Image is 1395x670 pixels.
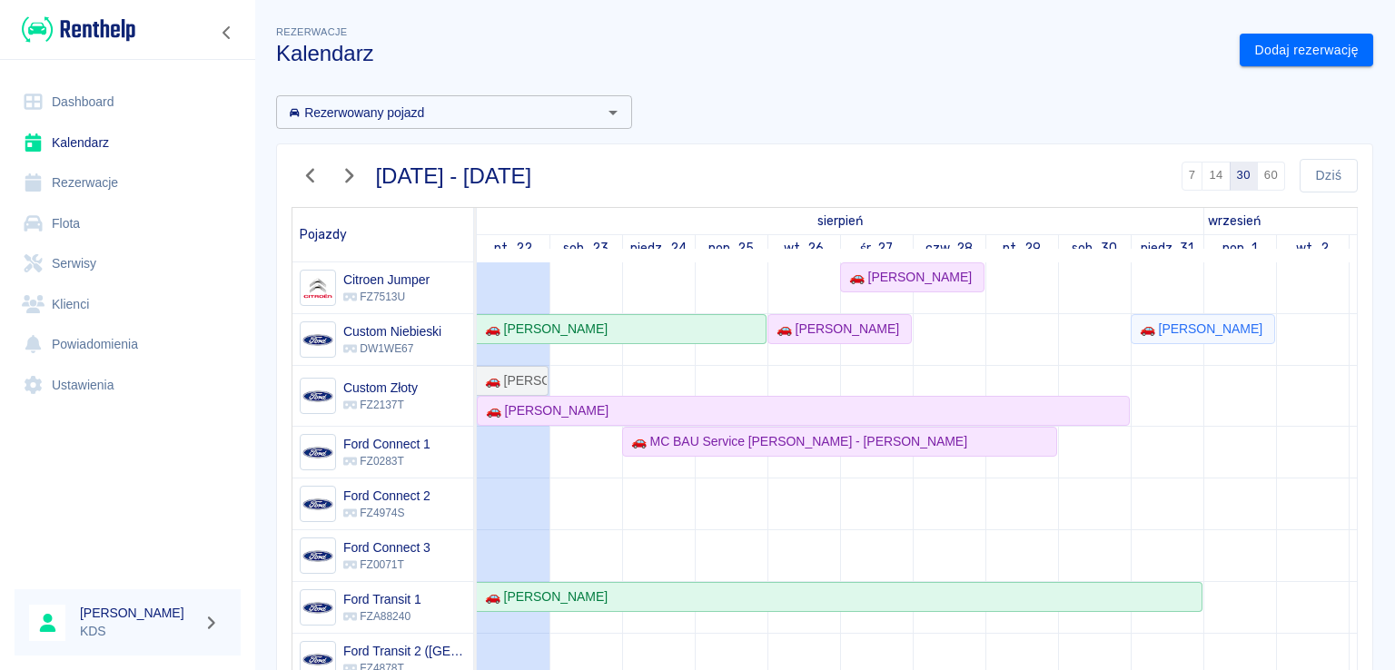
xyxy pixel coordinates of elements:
[343,505,430,521] p: FZ4974S
[1240,34,1373,67] a: Dodaj rezerwację
[300,227,347,242] span: Pojazdy
[302,273,332,303] img: Image
[15,324,241,365] a: Powiadomienia
[626,235,691,261] a: 24 sierpnia 2025
[1291,235,1333,261] a: 2 września 2025
[559,235,613,261] a: 23 sierpnia 2025
[15,123,241,163] a: Kalendarz
[1182,162,1203,191] button: 7 dni
[1133,320,1262,339] div: 🚗 [PERSON_NAME]
[343,590,421,608] h6: Ford Transit 1
[276,41,1225,66] h3: Kalendarz
[343,379,418,397] h6: Custom Złoty
[15,365,241,406] a: Ustawienia
[490,235,537,261] a: 22 sierpnia 2025
[1230,162,1258,191] button: 30 dni
[343,608,421,625] p: FZA88240
[1218,235,1262,261] a: 1 września 2025
[1204,208,1266,234] a: 1 września 2025
[600,100,626,125] button: Otwórz
[478,320,608,339] div: 🚗 [PERSON_NAME]
[276,26,347,37] span: Rezerwacje
[213,21,241,44] button: Zwiń nawigację
[302,541,332,571] img: Image
[842,268,972,287] div: 🚗 [PERSON_NAME]
[343,487,430,505] h6: Ford Connect 2
[80,604,196,622] h6: [PERSON_NAME]
[343,397,418,413] p: FZ2137T
[302,593,332,623] img: Image
[302,325,332,355] img: Image
[998,235,1045,261] a: 29 sierpnia 2025
[1300,159,1358,192] button: Dziś
[921,235,978,261] a: 28 sierpnia 2025
[704,235,759,261] a: 25 sierpnia 2025
[376,163,532,189] h3: [DATE] - [DATE]
[478,587,608,606] div: 🚗 [PERSON_NAME]
[282,101,597,123] input: Wyszukaj i wybierz pojazdy...
[15,203,241,244] a: Flota
[343,642,466,660] h6: Ford Transit 2 (Niemcy)
[624,432,967,451] div: 🚗 MC BAU Service [PERSON_NAME] - [PERSON_NAME]
[302,438,332,468] img: Image
[343,557,430,573] p: FZ0071T
[1067,235,1122,261] a: 30 sierpnia 2025
[1257,162,1285,191] button: 60 dni
[343,538,430,557] h6: Ford Connect 3
[1202,162,1230,191] button: 14 dni
[479,401,608,420] div: 🚗 [PERSON_NAME]
[856,235,898,261] a: 27 sierpnia 2025
[769,320,899,339] div: 🚗 [PERSON_NAME]
[15,284,241,325] a: Klienci
[813,208,867,234] a: 22 sierpnia 2025
[302,381,332,411] img: Image
[343,435,430,453] h6: Ford Connect 1
[343,289,430,305] p: FZ7513U
[343,453,430,469] p: FZ0283T
[15,15,135,44] a: Renthelp logo
[1136,235,1199,261] a: 31 sierpnia 2025
[15,243,241,284] a: Serwisy
[302,489,332,519] img: Image
[15,163,241,203] a: Rezerwacje
[343,340,441,357] p: DW1WE67
[22,15,135,44] img: Renthelp logo
[779,235,829,261] a: 26 sierpnia 2025
[343,322,441,340] h6: Custom Niebieski
[478,371,547,390] div: 🚗 [PERSON_NAME]
[15,82,241,123] a: Dashboard
[343,271,430,289] h6: Citroen Jumper
[80,622,196,641] p: KDS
